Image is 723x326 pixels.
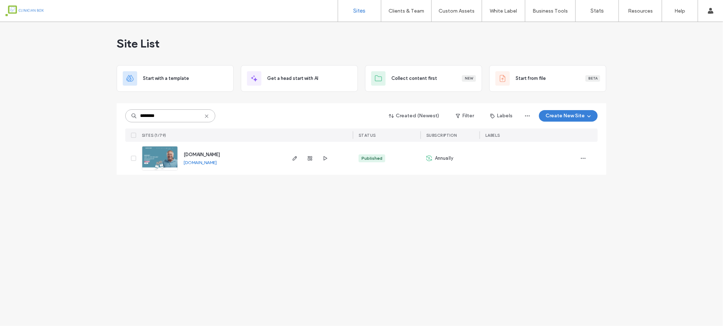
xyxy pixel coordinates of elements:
div: Start from fileBeta [489,65,606,92]
span: LABELS [485,133,500,138]
label: Sites [354,8,366,14]
span: Get a head start with AI [267,75,318,82]
button: Create New Site [539,110,598,122]
a: [DOMAIN_NAME] [184,160,217,165]
label: Clients & Team [389,8,424,14]
span: Site List [117,36,160,51]
span: Start with a template [143,75,189,82]
span: SUBSCRIPTION [426,133,457,138]
span: Collect content first [391,75,437,82]
a: [DOMAIN_NAME] [184,152,220,157]
span: SITES (1/79) [142,133,166,138]
div: Start with a template [117,65,234,92]
label: White Label [490,8,517,14]
span: Start from file [516,75,546,82]
span: Annually [435,155,454,162]
label: Help [675,8,686,14]
span: Help [16,5,31,12]
span: STATUS [359,133,376,138]
label: Custom Assets [439,8,475,14]
label: Resources [628,8,653,14]
button: Created (Newest) [383,110,446,122]
div: New [462,75,476,82]
div: Published [361,155,382,162]
button: Labels [484,110,519,122]
div: Beta [585,75,600,82]
div: Get a head start with AI [241,65,358,92]
label: Business Tools [533,8,568,14]
button: Filter [449,110,481,122]
label: Stats [590,8,604,14]
div: Collect content firstNew [365,65,482,92]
